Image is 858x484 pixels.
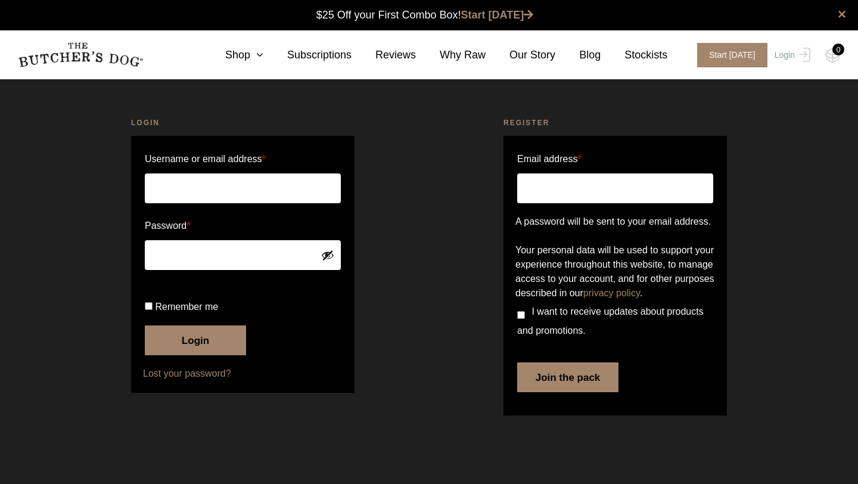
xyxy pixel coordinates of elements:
[503,117,727,129] h2: Register
[321,249,334,262] button: Show password
[601,47,667,63] a: Stockists
[352,47,416,63] a: Reviews
[517,150,582,169] label: Email address
[201,47,263,63] a: Shop
[515,243,715,300] p: Your personal data will be used to support your experience throughout this website, to manage acc...
[838,7,846,21] a: close
[832,44,844,55] div: 0
[461,9,534,21] a: Start [DATE]
[555,47,601,63] a: Blog
[517,362,618,392] button: Join the pack
[145,150,341,169] label: Username or email address
[772,43,810,67] a: Login
[416,47,486,63] a: Why Raw
[155,302,218,312] span: Remember me
[263,47,352,63] a: Subscriptions
[583,288,640,298] a: privacy policy
[515,215,715,229] p: A password will be sent to your email address.
[143,367,343,381] a: Lost your password?
[685,43,772,67] a: Start [DATE]
[825,48,840,63] img: TBD_Cart-Empty.png
[145,216,341,235] label: Password
[517,306,704,336] span: I want to receive updates about products and promotions.
[145,302,153,310] input: Remember me
[486,47,555,63] a: Our Story
[131,117,355,129] h2: Login
[697,43,767,67] span: Start [DATE]
[145,325,246,355] button: Login
[517,311,525,319] input: I want to receive updates about products and promotions.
